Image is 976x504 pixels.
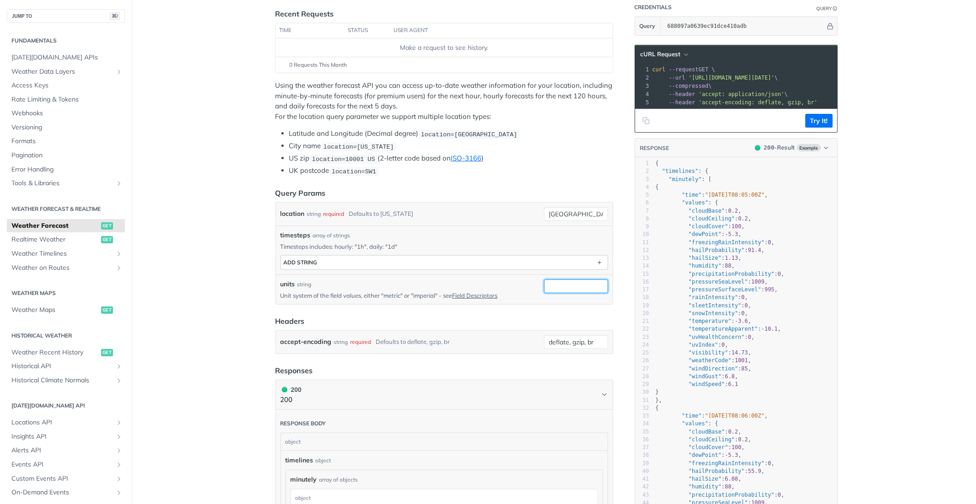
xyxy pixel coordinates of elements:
[635,65,651,74] div: 1
[705,413,765,419] span: "[DATE]T08:06:00Z"
[635,341,649,349] div: 24
[689,263,722,269] span: "humidity"
[656,208,742,214] span: : ,
[689,247,745,253] span: "hailProbability"
[656,357,752,364] span: : ,
[115,180,123,187] button: Show subpages for Tools & Libraries
[732,223,742,230] span: 100
[656,326,782,332] span: : ,
[656,231,742,237] span: : ,
[297,280,312,289] div: string
[750,143,832,152] button: 200200-ResultExample
[7,247,125,261] a: Weather TimelinesShow subpages for Weather Timelines
[421,131,518,138] span: location=[GEOGRAPHIC_DATA]
[656,199,718,206] span: : {
[689,75,775,81] span: '[URL][DOMAIN_NAME][DATE]'
[11,221,99,231] span: Weather Forecast
[635,176,649,183] div: 3
[349,207,414,220] div: Defaults to [US_STATE]
[324,207,345,220] div: required
[280,385,608,405] button: 200 200200
[656,271,785,277] span: : ,
[332,168,376,175] span: location=SW1
[825,21,835,31] button: Hide
[635,310,649,317] div: 20
[11,488,113,497] span: On-Demand Events
[635,4,672,11] div: Credentials
[656,255,742,261] span: : ,
[635,167,649,175] div: 2
[689,286,761,293] span: "pressureSurfaceLevel"
[669,99,696,106] span: --header
[689,223,728,230] span: "cloudCover"
[635,349,649,357] div: 25
[728,208,738,214] span: 0.2
[635,302,649,310] div: 19
[7,444,125,457] a: Alerts APIShow subpages for Alerts API
[275,8,334,19] div: Recent Requests
[656,429,742,435] span: : ,
[635,365,649,373] div: 27
[738,318,748,324] span: 3.6
[725,231,728,237] span: -
[669,75,685,81] span: --url
[280,291,540,300] p: Unit system of the field values, either "metric" or "imperial" - see
[728,429,738,435] span: 0.2
[275,365,313,376] div: Responses
[115,419,123,426] button: Show subpages for Locations API
[656,263,735,269] span: : ,
[656,389,659,395] span: }
[7,233,125,247] a: Realtime Weatherget
[656,334,755,340] span: : ,
[280,279,295,289] label: units
[11,446,113,455] span: Alerts API
[7,346,125,359] a: Weather Recent Historyget
[7,93,125,107] a: Rate Limiting & Tokens
[635,191,649,199] div: 5
[324,143,394,150] span: location=[US_STATE]
[705,192,765,198] span: "[DATE]T08:05:00Z"
[741,310,744,316] span: 0
[656,373,739,380] span: : ,
[7,289,125,297] h2: Weather Maps
[745,302,748,309] span: 0
[390,23,594,38] th: user agent
[768,239,771,246] span: 0
[640,114,652,128] button: Copy to clipboard
[656,223,745,230] span: : ,
[755,145,760,150] span: 200
[101,306,113,314] span: get
[656,160,659,166] span: {
[656,318,752,324] span: : ,
[101,349,113,356] span: get
[656,420,718,427] span: : {
[656,460,775,466] span: : ,
[635,333,649,341] div: 23
[732,444,742,450] span: 100
[376,335,450,349] div: Defaults to deflate, gzip, br
[656,381,739,387] span: :
[635,278,649,286] div: 16
[741,294,744,300] span: 0
[280,385,302,395] div: 200
[725,263,731,269] span: 88
[635,286,649,294] div: 17
[7,416,125,429] a: Locations APIShow subpages for Locations API
[280,395,302,405] p: 200
[735,357,748,364] span: 1001
[635,404,649,412] div: 32
[689,365,738,372] span: "windDirection"
[689,334,745,340] span: "uvHealthConcern"
[635,82,651,90] div: 3
[289,129,613,139] li: Latitude and Longitude (Decimal degree)
[350,335,372,349] div: required
[7,79,125,92] a: Access Keys
[635,451,649,459] div: 38
[689,436,735,443] span: "cloudCeiling"
[635,381,649,388] div: 29
[635,325,649,333] div: 22
[635,436,649,444] div: 36
[689,429,725,435] span: "cloudBase"
[682,413,701,419] span: "time"
[652,66,715,73] span: GET \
